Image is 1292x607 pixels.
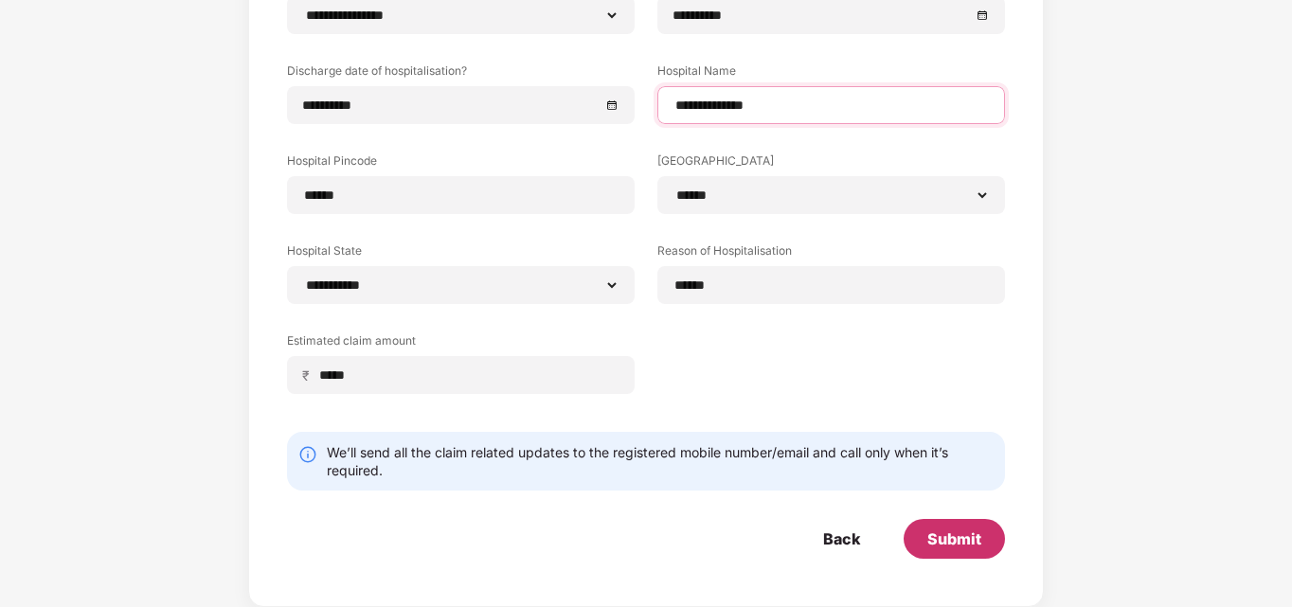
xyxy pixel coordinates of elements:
[657,62,1005,86] label: Hospital Name
[657,152,1005,176] label: [GEOGRAPHIC_DATA]
[823,528,860,549] div: Back
[327,443,994,479] div: We’ll send all the claim related updates to the registered mobile number/email and call only when...
[302,366,317,384] span: ₹
[287,62,635,86] label: Discharge date of hospitalisation?
[287,332,635,356] label: Estimated claim amount
[927,528,981,549] div: Submit
[298,445,317,464] img: svg+xml;base64,PHN2ZyBpZD0iSW5mby0yMHgyMCIgeG1sbnM9Imh0dHA6Ly93d3cudzMub3JnLzIwMDAvc3ZnIiB3aWR0aD...
[287,152,635,176] label: Hospital Pincode
[287,242,635,266] label: Hospital State
[657,242,1005,266] label: Reason of Hospitalisation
